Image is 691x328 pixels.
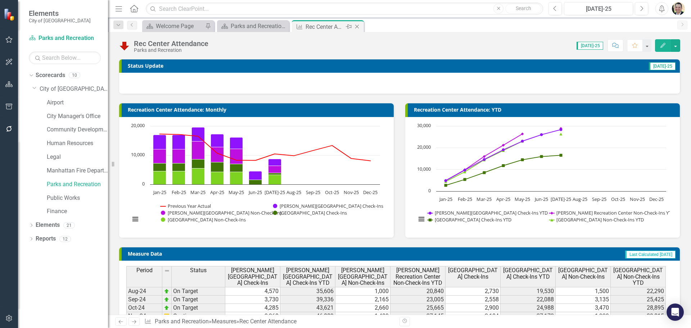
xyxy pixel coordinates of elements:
path: Apr-25, 4,456. Anthony Recreation Center Check-Ins. [211,134,224,147]
td: 28,895 [611,304,666,312]
span: Search [516,5,531,11]
td: 24,988 [501,304,556,312]
td: 23,005 [390,296,446,304]
text: 10,000 [417,166,431,172]
span: Last Calculated [DATE] [625,251,676,259]
img: 8DAGhfEEPCf229AAAAAElFTkSuQmCC [164,268,170,274]
text: Oct-25 [325,189,339,196]
td: 2,730 [446,287,501,296]
text: Apr-25 [496,196,510,202]
td: 2,165 [335,296,390,304]
text: May-25 [515,196,530,202]
td: 27,172 [501,312,556,320]
div: Welcome Page [156,22,203,31]
h3: Status Update [128,63,438,68]
div: Chart. Highcharts interactive chart. [126,122,387,230]
path: Feb-25, 2,701. Eisenhower Recreation Center Check-Ins. [172,163,185,171]
path: Apr-25, 5,200. Anthony Recreation Center Non-Check-Ins. [211,147,224,162]
td: Sep-24 [126,296,162,304]
td: 1,000 [335,287,390,296]
div: Open Intercom Messenger [667,304,684,321]
text: Feb-25 [458,196,472,202]
button: View chart menu, Chart [416,214,426,224]
img: zOikAAAAAElFTkSuQmCC [164,297,170,302]
img: ClearPoint Strategy [4,8,16,21]
div: 21 [63,222,75,228]
text: Dec-25 [363,189,378,196]
a: Reports [36,235,56,243]
h3: Measure Data [128,251,348,256]
a: Community Development [47,126,108,134]
td: 25,425 [611,296,666,304]
path: Jan-25, 4,460. Eisenhower Recreation Center Non-Check-Ins. [153,171,166,184]
td: On Target [172,304,225,312]
path: Feb-25, 4,460. Eisenhower Recreation Center Non-Check-Ins. [172,171,185,184]
path: Jul-25, 2,500. Anthony Recreation Center Non-Check-Ins. [268,166,281,173]
td: 3,135 [556,296,611,304]
button: Show Anthony Recreation Center Check-Ins [273,203,360,209]
path: Mar-25, 4,882. Anthony Recreation Center Check-Ins. [192,127,205,141]
path: Mar-25, 3,126. Eisenhower Recreation Center Check-Ins. [192,159,205,168]
td: 3,470 [556,304,611,312]
span: Period [136,267,153,274]
button: Show Eisenhower Recreation Center Check-Ins [273,210,366,216]
text: 30,000 [417,122,431,129]
path: Jan-25, 4,852. Anthony Recreation Center Check-Ins. [153,135,166,149]
path: Mar-25, 5,500. Eisenhower Recreation Center Non-Check-Ins. [192,168,205,184]
a: Manhattan Fire Department [47,167,108,175]
td: 27,145 [390,312,446,320]
div: Rec Center Attendance [134,40,208,48]
a: Elements [36,221,60,229]
g: Anthony Recreation Center Check-Ins, series 2 of 5. Bar series with 12 bars. [153,126,371,180]
td: 46,889 [280,312,335,320]
path: May-25, 2,676. Eisenhower Recreation Center Check-Ins. [230,164,243,172]
path: May-25, 14,454. Eisenhower Recreation Center Check-Ins YTD. [521,158,524,161]
a: Measures [212,318,236,325]
text: Sep-25 [306,189,320,196]
span: [GEOGRAPHIC_DATA] Check-Ins [447,267,499,280]
text: Nov-25 [630,196,645,202]
span: [PERSON_NAME][GEOGRAPHIC_DATA] Check-Ins [227,267,279,286]
text: Aug-25 [573,196,587,202]
a: Scorecards [36,71,65,80]
td: 3,268 [225,312,280,320]
text: [DATE]-25 [551,196,571,202]
path: Feb-25, 4,935. Anthony Recreation Center Non-Check-Ins. [172,149,185,163]
td: 2,900 [446,304,501,312]
path: Feb-25, 5,402. Eisenhower Recreation Center Check-Ins YTD. [464,178,466,181]
td: 22,088 [501,296,556,304]
a: Airport [47,99,108,107]
text: Nov-25 [344,189,359,196]
td: 2,184 [446,312,501,320]
td: 22,290 [611,287,666,296]
path: Apr-25, 11,778. Eisenhower Recreation Center Check-Ins YTD. [502,164,505,167]
button: Show Anthony Recreation Center Non-Check-Ins YTD [549,210,656,216]
div: 12 [59,236,71,242]
td: 25,665 [390,304,446,312]
text: Aug-25 [286,189,301,196]
div: Rec Center Attendance [306,22,344,31]
text: 20,000 [417,144,431,150]
span: [GEOGRAPHIC_DATA] Non-Check-Ins [557,267,609,280]
td: 2,558 [446,296,501,304]
img: zOikAAAAAElFTkSuQmCC [164,288,170,294]
td: On Target [172,296,225,304]
text: Feb-25 [172,189,186,196]
img: zOikAAAAAElFTkSuQmCC [164,305,170,311]
button: View chart menu, Chart [130,214,140,224]
span: Status [190,267,207,274]
path: Feb-25, 4,852. Anthony Recreation Center Check-Ins. [172,135,185,149]
path: Jan-25, 2,701. Eisenhower Recreation Center Check-Ins. [153,163,166,171]
td: Caution [172,312,225,320]
text: [DATE]-25 [265,189,285,196]
path: May-25, 5,200. Anthony Recreation Center Non-Check-Ins. [230,149,243,164]
div: » » [144,318,394,326]
span: [DATE]-25 [577,42,603,50]
path: Apr-25, 3,250. Eisenhower Recreation Center Check-Ins. [211,162,224,172]
span: [PERSON_NAME][GEOGRAPHIC_DATA] Check-Ins YTD [282,267,334,286]
td: 2,660 [335,304,390,312]
text: Jun-25 [534,196,548,202]
td: 4,285 [225,304,280,312]
td: 1,480 [335,312,390,320]
td: 1,920 [556,312,611,320]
